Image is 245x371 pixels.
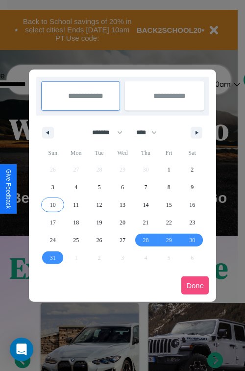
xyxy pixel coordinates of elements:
[181,276,209,295] button: Done
[111,231,134,249] button: 27
[64,178,87,196] button: 4
[157,145,180,161] span: Fri
[64,145,87,161] span: Mon
[181,161,204,178] button: 2
[168,161,171,178] span: 1
[111,214,134,231] button: 20
[157,214,180,231] button: 22
[143,214,148,231] span: 21
[157,231,180,249] button: 29
[64,196,87,214] button: 11
[181,214,204,231] button: 23
[41,214,64,231] button: 17
[181,178,204,196] button: 9
[166,214,172,231] span: 22
[134,178,157,196] button: 7
[73,196,79,214] span: 11
[121,178,124,196] span: 6
[64,214,87,231] button: 18
[157,161,180,178] button: 1
[50,231,56,249] span: 24
[88,196,111,214] button: 12
[41,178,64,196] button: 3
[134,145,157,161] span: Thu
[64,231,87,249] button: 25
[168,178,171,196] span: 8
[157,178,180,196] button: 8
[50,214,56,231] span: 17
[189,214,195,231] span: 23
[144,178,147,196] span: 7
[111,145,134,161] span: Wed
[143,196,148,214] span: 14
[97,196,102,214] span: 12
[41,196,64,214] button: 10
[41,249,64,267] button: 31
[120,196,125,214] span: 13
[166,196,172,214] span: 15
[50,196,56,214] span: 10
[88,178,111,196] button: 5
[120,214,125,231] span: 20
[97,214,102,231] span: 19
[189,196,195,214] span: 16
[191,178,194,196] span: 9
[111,196,134,214] button: 13
[41,231,64,249] button: 24
[111,178,134,196] button: 6
[5,169,12,209] div: Give Feedback
[181,196,204,214] button: 16
[134,196,157,214] button: 14
[73,231,79,249] span: 25
[143,231,148,249] span: 28
[181,145,204,161] span: Sat
[134,231,157,249] button: 28
[88,231,111,249] button: 26
[189,231,195,249] span: 30
[88,214,111,231] button: 19
[97,231,102,249] span: 26
[98,178,101,196] span: 5
[74,178,77,196] span: 4
[51,178,54,196] span: 3
[157,196,180,214] button: 15
[10,338,33,361] div: Open Intercom Messenger
[120,231,125,249] span: 27
[166,231,172,249] span: 29
[88,145,111,161] span: Tue
[191,161,194,178] span: 2
[181,231,204,249] button: 30
[41,145,64,161] span: Sun
[50,249,56,267] span: 31
[134,214,157,231] button: 21
[73,214,79,231] span: 18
